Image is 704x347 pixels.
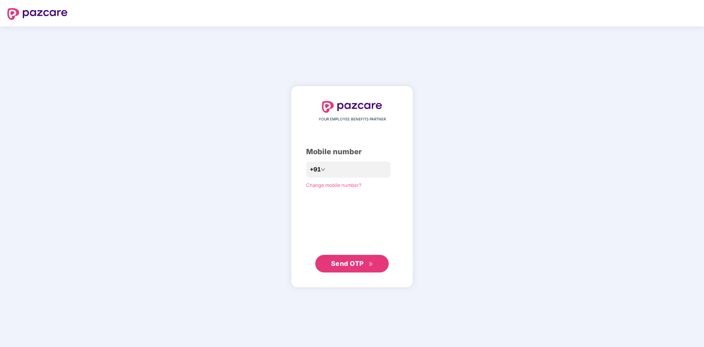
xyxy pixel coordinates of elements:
[319,116,386,122] span: YOUR EMPLOYEE BENEFITS PARTNER
[315,255,389,272] button: Send OTPdouble-right
[310,165,321,174] span: +91
[321,167,325,172] span: down
[306,146,398,158] div: Mobile number
[369,262,373,267] span: double-right
[322,101,382,113] img: logo
[306,182,362,188] a: Change mobile number?
[331,260,364,267] span: Send OTP
[7,8,68,20] img: logo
